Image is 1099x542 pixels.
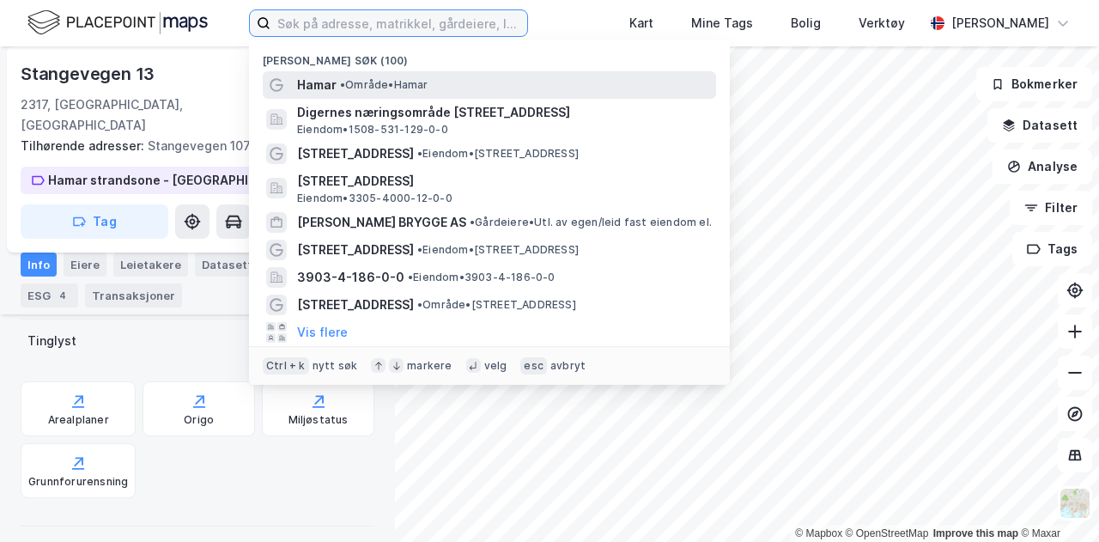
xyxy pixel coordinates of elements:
div: nytt søk [313,359,358,373]
span: 3903-4-186-0-0 [297,267,404,288]
div: Verktøy [859,13,905,33]
div: Miljøstatus [288,413,349,427]
div: [PERSON_NAME] søk (100) [249,40,730,71]
span: • [417,243,422,256]
span: • [470,216,475,228]
span: Eiendom • 3305-4000-12-0-0 [297,192,452,205]
div: Origo [184,413,214,427]
div: Leietakere [113,253,188,277]
div: markere [407,359,452,373]
button: Vis flere [297,322,348,343]
div: ESG [21,283,78,308]
div: velg [484,359,507,373]
span: [STREET_ADDRESS] [297,143,414,164]
button: Bokmerker [976,67,1092,101]
div: [PERSON_NAME] [951,13,1049,33]
button: Tag [21,204,168,239]
span: • [340,78,345,91]
button: Analyse [993,149,1092,184]
span: Tilhørende adresser: [21,138,148,153]
a: Mapbox [795,527,842,539]
img: logo.f888ab2527a4732fd821a326f86c7f29.svg [27,8,208,38]
div: Kontrollprogram for chat [1013,460,1099,542]
span: Område • [STREET_ADDRESS] [417,298,576,312]
a: Improve this map [933,527,1018,539]
div: Arealplaner [48,413,109,427]
div: Transaksjoner [85,283,182,308]
div: Datasett [195,253,280,277]
div: Grunnforurensning [28,475,128,489]
input: Søk på adresse, matrikkel, gårdeiere, leietakere eller personer [270,10,527,36]
span: Område • Hamar [340,78,428,92]
div: Eiere [64,253,106,277]
span: [STREET_ADDRESS] [297,171,709,192]
span: • [417,147,422,160]
div: Bolig [791,13,821,33]
span: Eiendom • 1508-531-129-0-0 [297,123,448,137]
span: • [408,271,413,283]
iframe: Chat Widget [1013,460,1099,542]
div: Ctrl + k [263,357,309,375]
button: Tags [1012,232,1092,266]
span: [STREET_ADDRESS] [297,295,414,315]
span: Eiendom • [STREET_ADDRESS] [417,243,579,257]
div: Stangevegen 13 [21,60,158,88]
button: Filter [1010,191,1092,225]
div: Info [21,253,57,277]
span: Eiendom • [STREET_ADDRESS] [417,147,579,161]
a: OpenStreetMap [846,527,929,539]
span: • [417,298,422,311]
div: Tinglyst [27,331,76,351]
div: Kart [629,13,653,33]
div: 2317, [GEOGRAPHIC_DATA], [GEOGRAPHIC_DATA] [21,94,292,136]
div: 4 [54,287,71,304]
span: Gårdeiere • Utl. av egen/leid fast eiendom el. [470,216,712,229]
span: [PERSON_NAME] BRYGGE AS [297,212,466,233]
span: [STREET_ADDRESS] [297,240,414,260]
button: Datasett [987,108,1092,143]
div: avbryt [550,359,586,373]
span: Digernes næringsområde [STREET_ADDRESS] [297,102,709,123]
span: Hamar [297,75,337,95]
div: Stangevegen 107 [21,136,361,156]
div: Mine Tags [691,13,753,33]
div: esc [520,357,547,375]
div: Hamar strandsone - [GEOGRAPHIC_DATA] [48,170,299,191]
span: Eiendom • 3903-4-186-0-0 [408,271,556,284]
